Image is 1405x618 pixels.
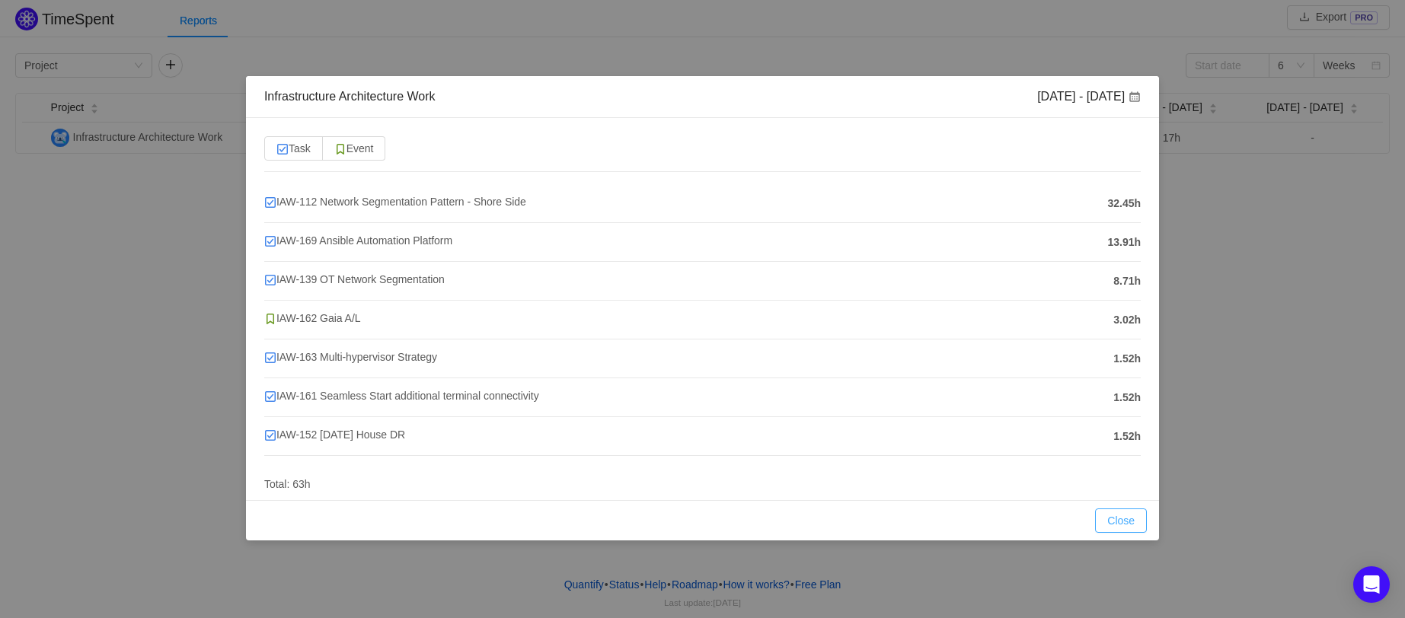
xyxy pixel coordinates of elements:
[264,88,436,105] div: Infrastructure Architecture Work
[1353,566,1390,603] div: Open Intercom Messenger
[264,351,437,363] span: IAW-163 Multi-hypervisor Strategy
[264,235,276,247] img: 10318
[1113,273,1141,289] span: 8.71h
[264,196,526,208] span: IAW-112 Network Segmentation Pattern - Shore Side
[264,312,361,324] span: IAW-162 Gaia A/L
[1113,312,1141,328] span: 3.02h
[264,429,276,441] img: 10318
[1113,428,1141,444] span: 1.52h
[1113,351,1141,367] span: 1.52h
[276,143,289,155] img: 10318
[264,274,276,286] img: 10318
[334,142,374,154] span: Event
[264,196,276,209] img: 10318
[264,352,276,364] img: 10318
[1113,390,1141,406] span: 1.52h
[276,142,311,154] span: Task
[264,313,276,325] img: 10315
[264,273,445,285] span: IAW-139 OT Network Segmentation
[1095,508,1147,533] button: Close
[1037,88,1141,105] div: [DATE] - [DATE]
[1108,234,1142,250] span: 13.91h
[264,234,452,247] span: IAW-169 Ansible Automation Platform
[264,478,311,490] span: Total: 63h
[264,428,405,441] span: IAW-152 [DATE] House DR
[264,390,539,402] span: IAW-161 Seamless Start additional terminal connectivity
[334,143,346,155] img: 10315
[1108,196,1142,212] span: 32.45h
[264,390,276,403] img: 10318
